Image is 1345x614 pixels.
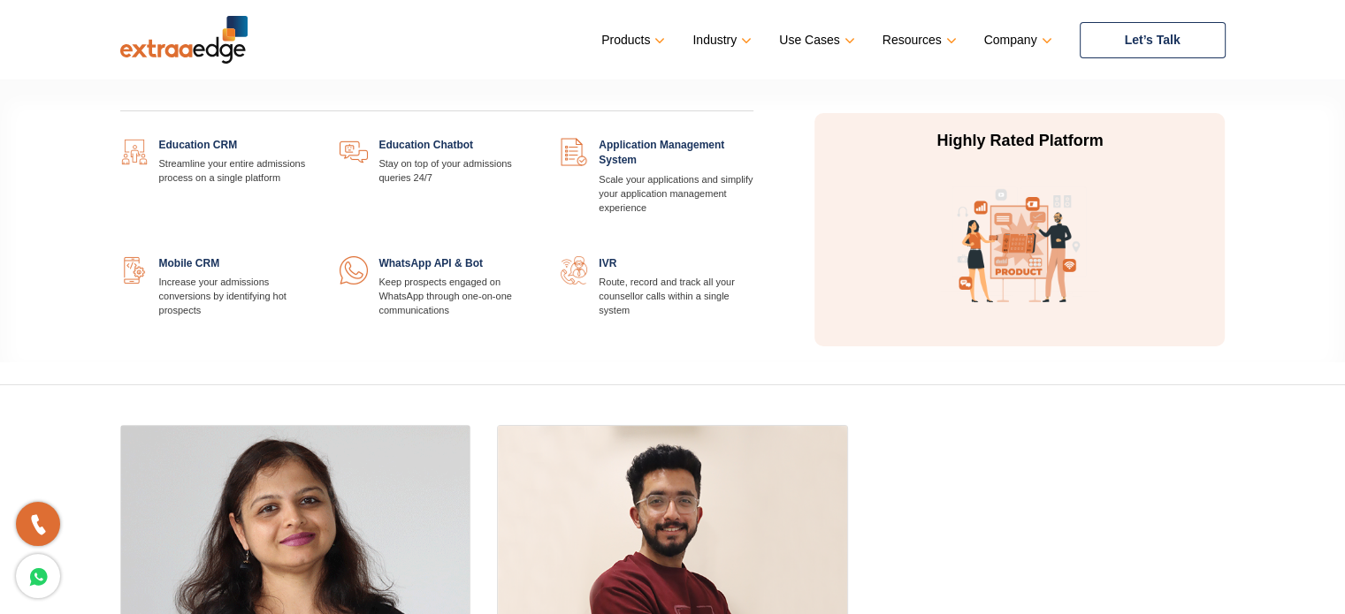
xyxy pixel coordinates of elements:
a: Resources [883,27,953,53]
p: Highly Rated Platform [853,131,1186,152]
a: Products [601,27,661,53]
a: Let’s Talk [1080,22,1226,58]
a: Company [984,27,1049,53]
a: Use Cases [779,27,851,53]
a: Industry [692,27,748,53]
